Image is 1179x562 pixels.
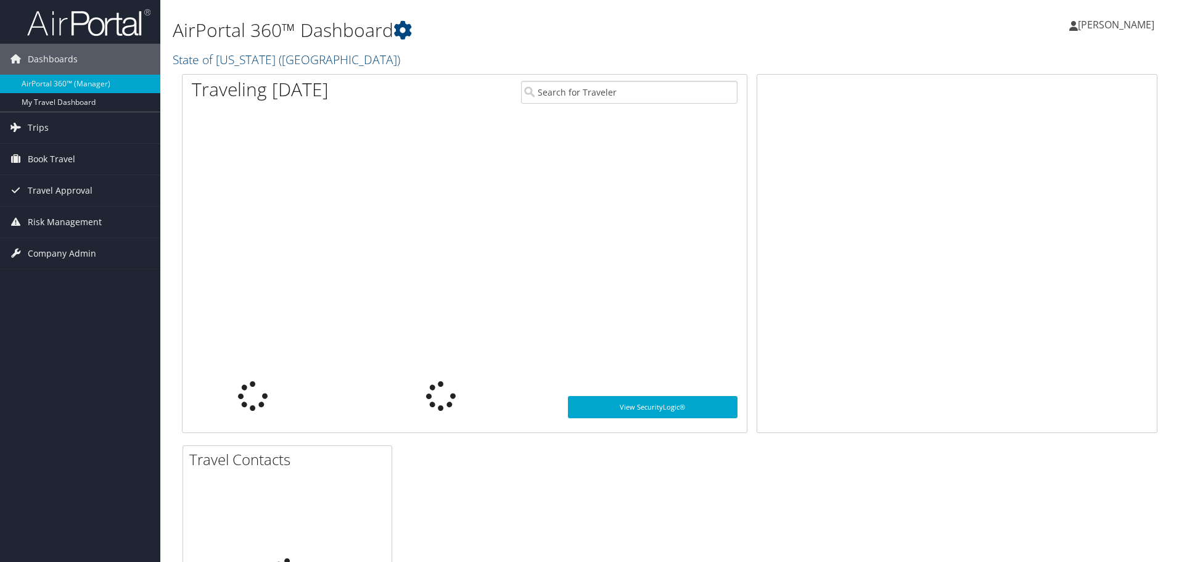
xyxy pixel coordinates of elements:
[28,144,75,175] span: Book Travel
[28,112,49,143] span: Trips
[28,238,96,269] span: Company Admin
[189,449,392,470] h2: Travel Contacts
[173,51,403,68] a: State of [US_STATE] ([GEOGRAPHIC_DATA])
[28,44,78,75] span: Dashboards
[192,76,329,102] h1: Traveling [DATE]
[521,81,737,104] input: Search for Traveler
[1069,6,1167,43] a: [PERSON_NAME]
[27,8,150,37] img: airportal-logo.png
[173,17,836,43] h1: AirPortal 360™ Dashboard
[28,175,92,206] span: Travel Approval
[1078,18,1154,31] span: [PERSON_NAME]
[568,396,737,418] a: View SecurityLogic®
[28,207,102,238] span: Risk Management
